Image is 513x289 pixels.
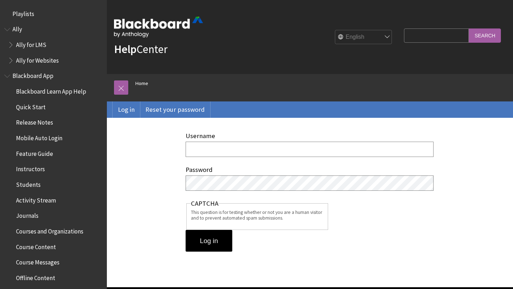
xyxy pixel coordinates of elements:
[16,210,38,220] span: Journals
[469,28,501,42] input: Search
[16,85,86,95] span: Blackboard Learn App Help
[16,272,55,282] span: Offline Content
[16,179,41,188] span: Students
[16,241,56,251] span: Course Content
[135,79,148,88] a: Home
[16,148,53,157] span: Feature Guide
[16,39,46,48] span: Ally for LMS
[16,117,53,126] span: Release Notes
[140,101,210,118] a: Reset your password
[16,132,62,142] span: Mobile Auto Login
[16,225,83,235] span: Courses and Organizations
[186,165,213,174] label: Password
[16,101,46,111] span: Quick Start
[4,23,103,67] nav: Book outline for Anthology Ally Help
[114,42,136,56] strong: Help
[186,230,232,252] input: Log in
[16,54,59,64] span: Ally for Websites
[12,23,22,33] span: Ally
[114,42,167,56] a: HelpCenter
[113,101,140,118] a: Log in
[4,8,103,20] nav: Book outline for Playlists
[12,8,34,17] span: Playlists
[191,210,324,221] div: This question is for testing whether or not you are a human visitor and to prevent automated spam...
[186,132,215,140] label: Username
[191,200,218,207] legend: CAPTCHA
[16,163,45,173] span: Instructors
[114,17,203,37] img: Blackboard by Anthology
[16,194,56,204] span: Activity Stream
[12,70,53,80] span: Blackboard App
[335,30,392,44] select: Site Language Selector
[16,257,59,266] span: Course Messages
